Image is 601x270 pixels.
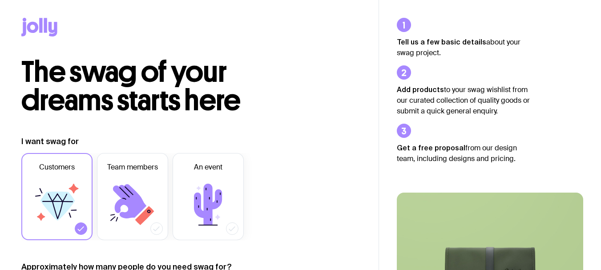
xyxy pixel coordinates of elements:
span: The swag of your dreams starts here [21,54,241,118]
label: I want swag for [21,136,79,147]
strong: Get a free proposal [397,144,465,152]
span: An event [194,162,222,173]
p: to your swag wishlist from our curated collection of quality goods or submit a quick general enqu... [397,84,530,117]
p: from our design team, including designs and pricing. [397,142,530,164]
span: Customers [39,162,75,173]
span: Team members [107,162,158,173]
strong: Tell us a few basic details [397,38,486,46]
p: about your swag project. [397,36,530,58]
strong: Add products [397,85,444,93]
